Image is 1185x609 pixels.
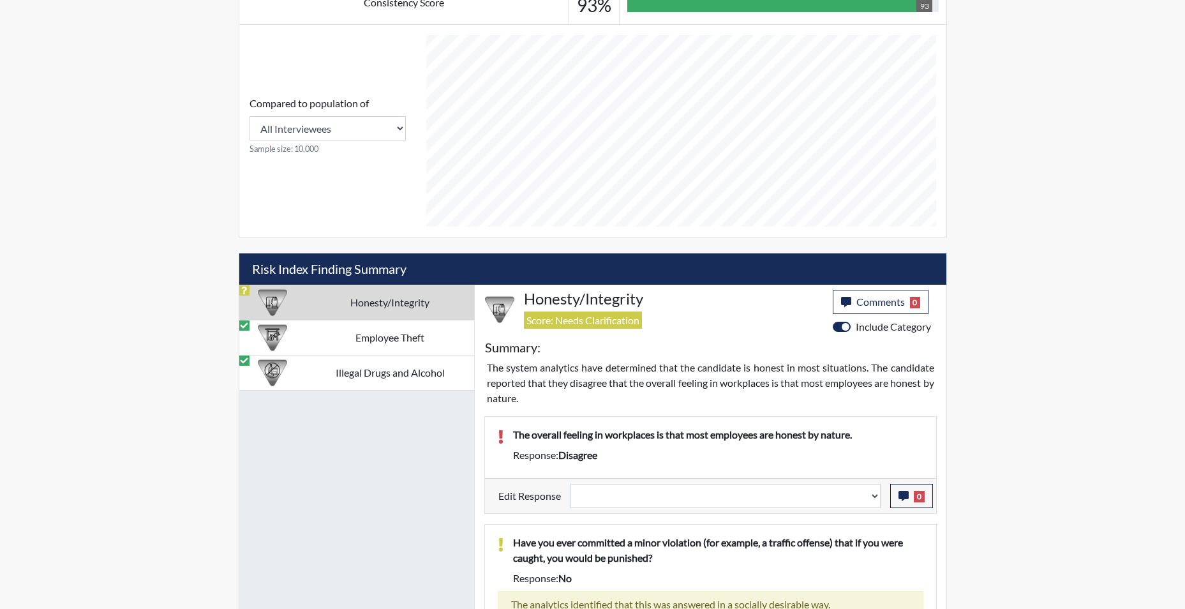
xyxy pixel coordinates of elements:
td: Honesty/Integrity [306,285,474,320]
p: The system analytics have determined that the candidate is honest in most situations. The candida... [487,360,934,406]
div: Consistency Score comparison among population [250,96,406,155]
img: CATEGORY%20ICON-11.a5f294f4.png [485,295,514,324]
td: Employee Theft [306,320,474,355]
button: 0 [890,484,933,508]
img: CATEGORY%20ICON-12.0f6f1024.png [258,358,287,387]
p: The overall feeling in workplaces is that most employees are honest by nature. [513,427,923,442]
img: CATEGORY%20ICON-07.58b65e52.png [258,323,287,352]
h5: Risk Index Finding Summary [239,253,946,285]
img: CATEGORY%20ICON-11.a5f294f4.png [258,288,287,317]
span: no [558,572,572,584]
label: Include Category [856,319,931,335]
small: Sample size: 10,000 [250,143,406,155]
div: Response: [503,571,933,586]
p: Have you ever committed a minor violation (for example, a traffic offense) that if you were caugh... [513,535,923,566]
span: Score: Needs Clarification [524,312,642,329]
div: Response: [503,447,933,463]
span: Comments [856,296,905,308]
button: Comments0 [833,290,929,314]
label: Edit Response [498,484,561,508]
span: disagree [558,449,597,461]
h4: Honesty/Integrity [524,290,823,308]
span: 0 [910,297,921,308]
label: Compared to population of [250,96,369,111]
td: Illegal Drugs and Alcohol [306,355,474,390]
span: 0 [914,491,925,502]
h5: Summary: [485,340,540,355]
div: Update the test taker's response, the change might impact the score [561,484,890,508]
